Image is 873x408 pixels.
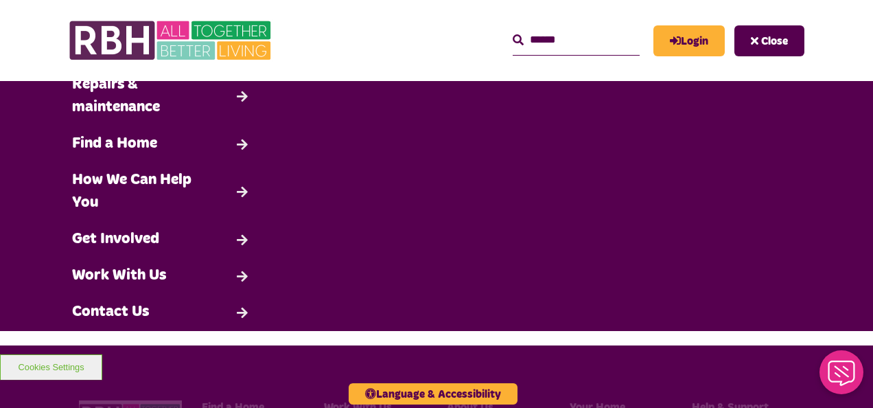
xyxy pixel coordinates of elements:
[653,25,725,56] a: MyRBH
[65,294,258,330] a: Contact Us
[349,383,517,405] button: Language & Accessibility
[65,126,258,162] a: Find a Home
[69,14,275,67] img: RBH
[65,221,258,258] a: Get Involved
[65,258,258,294] a: Work With Us
[65,162,258,221] a: How We Can Help You
[65,67,258,126] a: Repairs & maintenance
[734,25,804,56] button: Navigation
[811,346,873,408] iframe: Netcall Web Assistant for live chat
[761,36,788,47] span: Close
[513,25,640,55] input: Search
